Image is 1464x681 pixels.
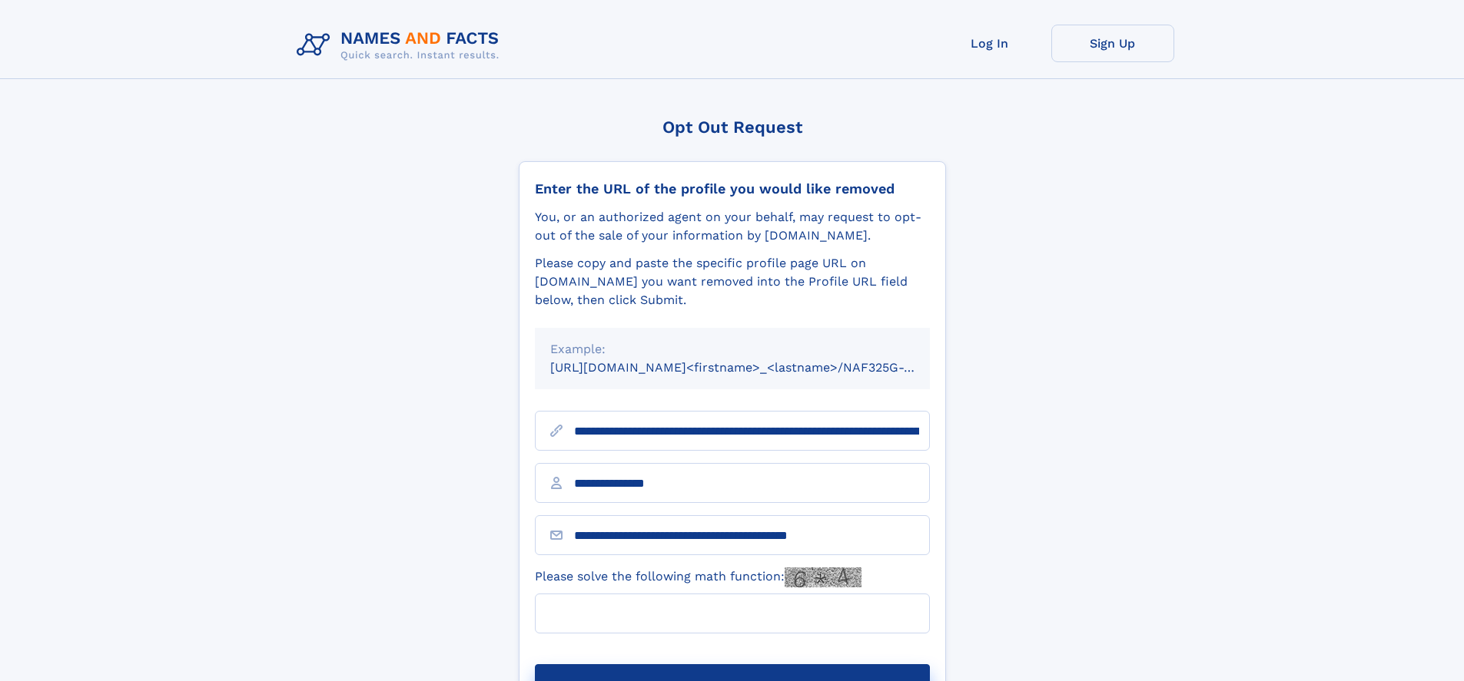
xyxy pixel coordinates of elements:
[535,254,930,309] div: Please copy and paste the specific profile page URL on [DOMAIN_NAME] you want removed into the Pr...
[928,25,1051,62] a: Log In
[1051,25,1174,62] a: Sign Up
[535,208,930,245] div: You, or an authorized agent on your behalf, may request to opt-out of the sale of your informatio...
[550,340,915,359] div: Example:
[519,117,946,137] div: Opt Out Request
[550,360,959,375] small: [URL][DOMAIN_NAME]<firstname>_<lastname>/NAF325G-xxxxxxxx
[290,25,512,66] img: Logo Names and Facts
[535,567,861,587] label: Please solve the following math function:
[535,180,930,197] div: Enter the URL of the profile you would like removed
